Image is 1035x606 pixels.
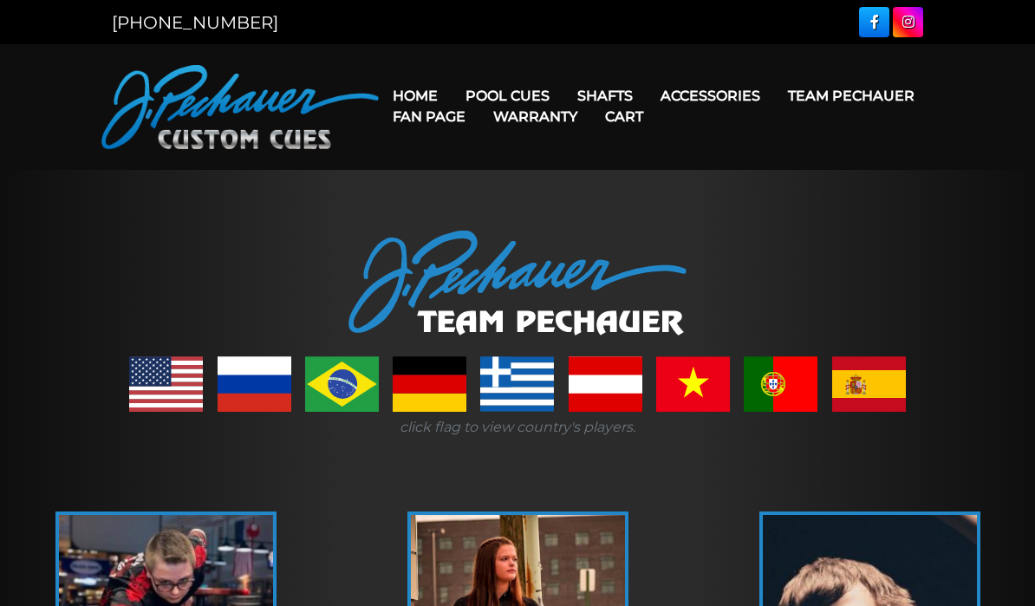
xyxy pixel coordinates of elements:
[563,74,647,118] a: Shafts
[774,74,928,118] a: Team Pechauer
[400,419,635,435] i: click flag to view country's players.
[101,65,379,149] img: Pechauer Custom Cues
[379,94,479,139] a: Fan Page
[591,94,657,139] a: Cart
[112,12,278,33] a: [PHONE_NUMBER]
[479,94,591,139] a: Warranty
[379,74,452,118] a: Home
[452,74,563,118] a: Pool Cues
[647,74,774,118] a: Accessories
